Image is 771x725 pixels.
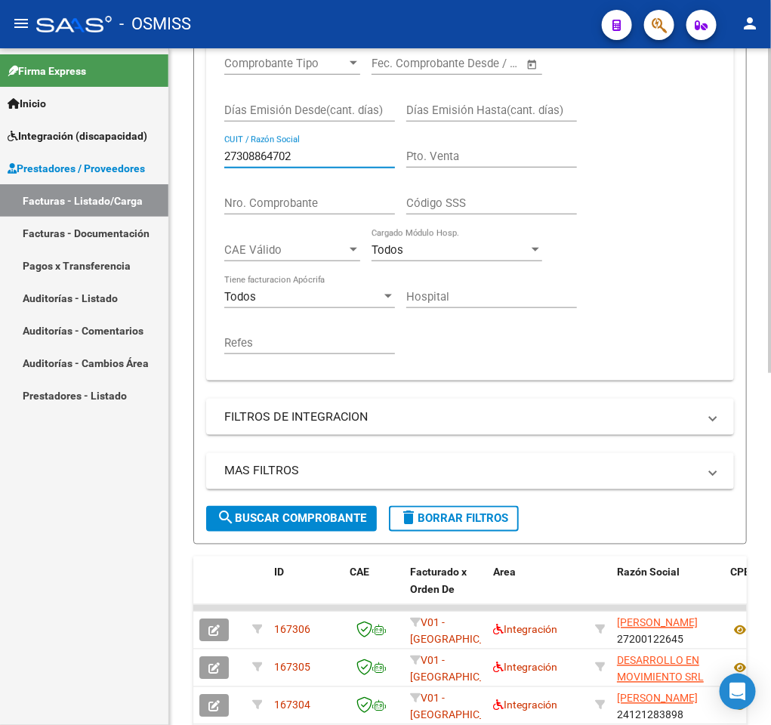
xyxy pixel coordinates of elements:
[206,453,734,489] mat-expansion-panel-header: MAS FILTROS
[274,624,310,636] span: 167306
[404,557,487,623] datatable-header-cell: Facturado x Orden De
[8,63,86,79] span: Firma Express
[487,557,589,623] datatable-header-cell: Area
[119,8,191,41] span: - OSMISS
[224,290,256,304] span: Todos
[730,566,757,578] span: CPBT
[217,512,366,526] span: Buscar Comprobante
[224,243,347,257] span: CAE Válido
[524,56,541,73] button: Open calendar
[224,463,698,480] mat-panel-title: MAS FILTROS
[617,693,698,705] span: [PERSON_NAME]
[274,566,284,578] span: ID
[611,557,724,623] datatable-header-cell: Razón Social
[372,57,433,70] input: Fecha inicio
[274,699,310,711] span: 167304
[217,509,235,527] mat-icon: search
[617,615,718,646] div: 27200122645
[617,566,680,578] span: Razón Social
[350,566,369,578] span: CAE
[206,506,377,532] button: Buscar Comprobante
[493,624,557,636] span: Integración
[410,566,467,596] span: Facturado x Orden De
[493,566,516,578] span: Area
[493,699,557,711] span: Integración
[8,128,147,144] span: Integración (discapacidad)
[617,655,704,684] span: DESARROLLO EN MOVIMIENTO SRL
[617,652,718,684] div: 30714827703
[224,57,347,70] span: Comprobante Tipo
[8,95,46,112] span: Inicio
[741,14,759,32] mat-icon: person
[720,674,756,710] div: Open Intercom Messenger
[268,557,344,623] datatable-header-cell: ID
[399,509,418,527] mat-icon: delete
[389,506,519,532] button: Borrar Filtros
[12,14,30,32] mat-icon: menu
[224,409,698,425] mat-panel-title: FILTROS DE INTEGRACION
[399,512,508,526] span: Borrar Filtros
[617,690,718,722] div: 24121283898
[372,243,403,257] span: Todos
[274,662,310,674] span: 167305
[206,399,734,435] mat-expansion-panel-header: FILTROS DE INTEGRACION
[493,662,557,674] span: Integración
[617,617,698,629] span: [PERSON_NAME]
[344,557,404,623] datatable-header-cell: CAE
[446,57,520,70] input: Fecha fin
[8,160,145,177] span: Prestadores / Proveedores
